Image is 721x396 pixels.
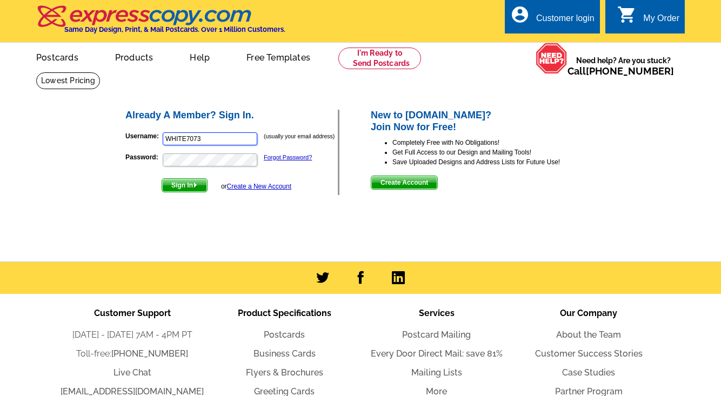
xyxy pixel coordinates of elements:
[371,348,503,359] a: Every Door Direct Mail: save 81%
[162,178,208,192] button: Sign In
[568,65,674,77] span: Call
[125,152,162,162] label: Password:
[536,14,595,29] div: Customer login
[125,110,338,122] h2: Already A Member? Sign In.
[402,330,471,340] a: Postcard Mailing
[617,12,679,25] a: shopping_cart My Order
[568,55,679,77] span: Need help? Are you stuck?
[264,330,305,340] a: Postcards
[392,147,597,157] li: Get Full Access to our Design and Mailing Tools!
[505,145,721,396] iframe: LiveChat chat widget
[392,138,597,147] li: Completely Free with No Obligations!
[510,12,595,25] a: account_circle Customer login
[98,44,171,69] a: Products
[419,308,455,318] span: Services
[64,25,285,33] h4: Same Day Design, Print, & Mail Postcards. Over 1 Million Customers.
[238,308,331,318] span: Product Specifications
[371,176,437,189] span: Create Account
[111,348,188,359] a: [PHONE_NUMBER]
[371,110,597,133] h2: New to [DOMAIN_NAME]? Join Now for Free!
[617,5,637,24] i: shopping_cart
[193,183,198,187] img: button-next-arrow-white.png
[56,328,209,341] li: [DATE] - [DATE] 7AM - 4PM PT
[253,348,316,359] a: Business Cards
[264,154,312,160] a: Forgot Password?
[371,176,438,190] button: Create Account
[643,14,679,29] div: My Order
[246,367,323,378] a: Flyers & Brochures
[411,367,462,378] a: Mailing Lists
[125,131,162,141] label: Username:
[221,182,291,191] div: or
[172,44,227,69] a: Help
[536,43,568,74] img: help
[56,347,209,360] li: Toll-free:
[94,308,171,318] span: Customer Support
[162,179,207,192] span: Sign In
[229,44,328,69] a: Free Templates
[114,367,151,378] a: Live Chat
[19,44,96,69] a: Postcards
[227,183,291,190] a: Create a New Account
[392,157,597,167] li: Save Uploaded Designs and Address Lists for Future Use!
[510,5,530,24] i: account_circle
[36,13,285,33] a: Same Day Design, Print, & Mail Postcards. Over 1 Million Customers.
[264,133,335,139] small: (usually your email address)
[586,65,674,77] a: [PHONE_NUMBER]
